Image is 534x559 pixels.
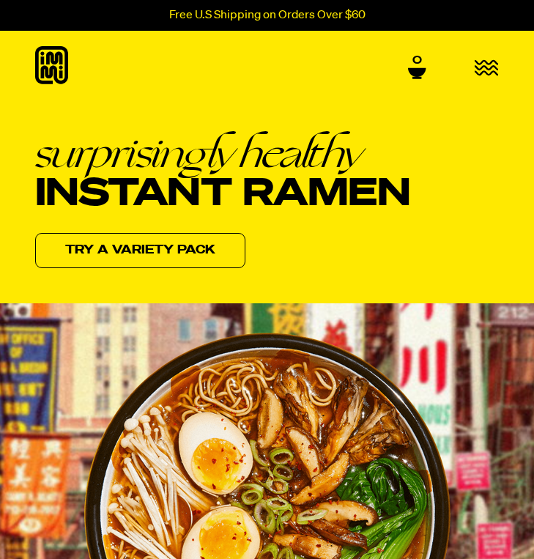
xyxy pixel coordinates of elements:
em: surprisingly healthy [35,132,410,174]
h1: Instant Ramen [35,132,410,215]
p: Free U.S Shipping on Orders Over $60 [169,9,366,22]
a: 0 [408,54,426,79]
a: Try a variety pack [35,233,245,268]
span: 0 [412,54,422,67]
